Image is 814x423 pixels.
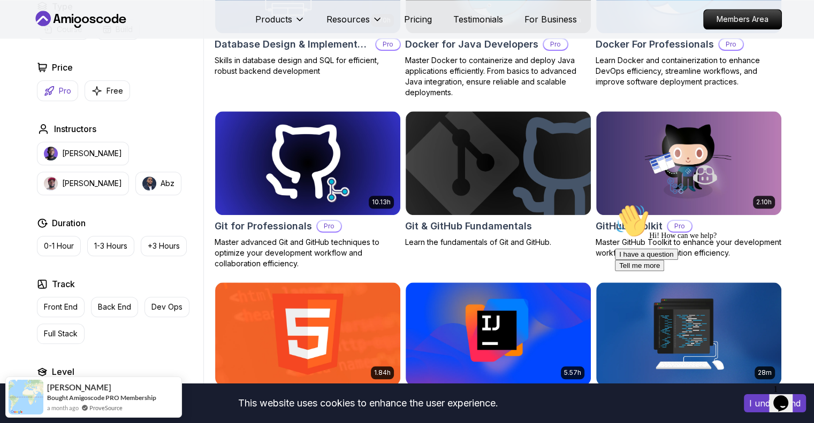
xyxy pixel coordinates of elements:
p: 2.10h [756,198,772,206]
button: instructor img[PERSON_NAME] [37,142,129,165]
p: 10.13h [372,198,391,206]
span: [PERSON_NAME] [47,383,111,392]
p: 1.84h [374,368,391,377]
button: 1-3 Hours [87,236,134,256]
p: 1-3 Hours [94,241,127,251]
p: Learn the fundamentals of Git and GitHub. [405,237,591,248]
p: Pro [317,221,341,232]
button: Accept cookies [744,394,806,412]
button: Products [255,13,305,34]
iframe: chat widget [611,199,803,375]
h2: GitHub Toolkit [596,219,663,234]
button: instructor img[PERSON_NAME] [37,172,129,195]
p: Abz [161,178,174,189]
span: a month ago [47,403,79,412]
h2: Duration [52,217,86,229]
img: GitHub Toolkit card [596,111,781,215]
p: 0-1 Hour [44,241,74,251]
p: +3 Hours [148,241,180,251]
button: Resources [326,13,383,34]
a: GitHub Toolkit card2.10hGitHub ToolkitProMaster GitHub Toolkit to enhance your development workfl... [596,111,782,258]
button: +3 Hours [141,236,187,256]
button: Tell me more [4,60,54,72]
p: [PERSON_NAME] [62,178,122,189]
img: provesource social proof notification image [9,380,43,414]
p: Front End [44,302,78,312]
h2: Track [52,278,75,290]
a: For Business [524,13,577,26]
p: Free [106,86,123,96]
img: HTML Essentials card [215,282,400,386]
img: Git for Professionals card [215,111,400,215]
span: Bought [47,394,68,402]
span: Hi! How can we help? [4,32,106,40]
h2: Price [52,61,73,74]
p: Full Stack [44,328,78,339]
a: Amigoscode PRO Membership [69,394,156,402]
button: Pro [37,80,78,101]
a: Git & GitHub Fundamentals cardGit & GitHub FundamentalsLearn the fundamentals of Git and GitHub. [405,111,591,248]
p: Pro [719,39,743,50]
button: I have a question [4,49,67,60]
p: Resources [326,13,370,26]
button: instructor imgAbz [135,172,181,195]
p: Pro [59,86,71,96]
img: instructor img [44,176,58,190]
a: Pricing [404,13,432,26]
div: This website uses cookies to enhance the user experience. [8,391,728,415]
p: Skills in database design and SQL for efficient, robust backend development [215,55,401,76]
p: Master advanced Git and GitHub techniques to optimize your development workflow and collaboration... [215,237,401,269]
p: Master GitHub Toolkit to enhance your development workflow and collaboration efficiency. [596,237,782,258]
button: Free [85,80,130,101]
p: [PERSON_NAME] [62,148,122,159]
a: Java CLI Build card28mJava CLI BuildProLearn how to build a CLI application with Java. [596,282,782,419]
a: Testimonials [453,13,503,26]
p: Pro [376,39,400,50]
p: Products [255,13,292,26]
img: :wave: [4,4,39,39]
img: instructor img [44,147,58,160]
button: Dev Ops [144,297,189,317]
p: Dev Ops [151,302,182,312]
img: instructor img [142,176,156,190]
button: Front End [37,297,85,317]
p: Members Area [704,10,781,29]
h2: Git & GitHub Fundamentals [405,219,532,234]
iframe: chat widget [769,380,803,412]
a: Git for Professionals card10.13hGit for ProfessionalsProMaster advanced Git and GitHub techniques... [215,111,401,269]
img: Java CLI Build card [596,282,781,386]
p: Pro [544,39,567,50]
div: 👋Hi! How can we help?I have a questionTell me more [4,4,197,72]
button: Back End [91,297,138,317]
img: IntelliJ IDEA Developer Guide card [406,282,591,386]
a: ProveSource [89,403,123,412]
h2: Level [52,365,74,378]
a: Members Area [703,9,782,29]
p: 5.57h [564,368,581,377]
button: Full Stack [37,324,85,344]
h2: Docker For Professionals [596,37,714,52]
h2: Docker for Java Developers [405,37,538,52]
p: Back End [98,302,131,312]
img: Git & GitHub Fundamentals card [406,111,591,215]
h2: Database Design & Implementation [215,37,371,52]
button: 0-1 Hour [37,236,81,256]
p: Learn Docker and containerization to enhance DevOps efficiency, streamline workflows, and improve... [596,55,782,87]
h2: Instructors [54,122,96,135]
p: Master Docker to containerize and deploy Java applications efficiently. From basics to advanced J... [405,55,591,98]
h2: Git for Professionals [215,219,312,234]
